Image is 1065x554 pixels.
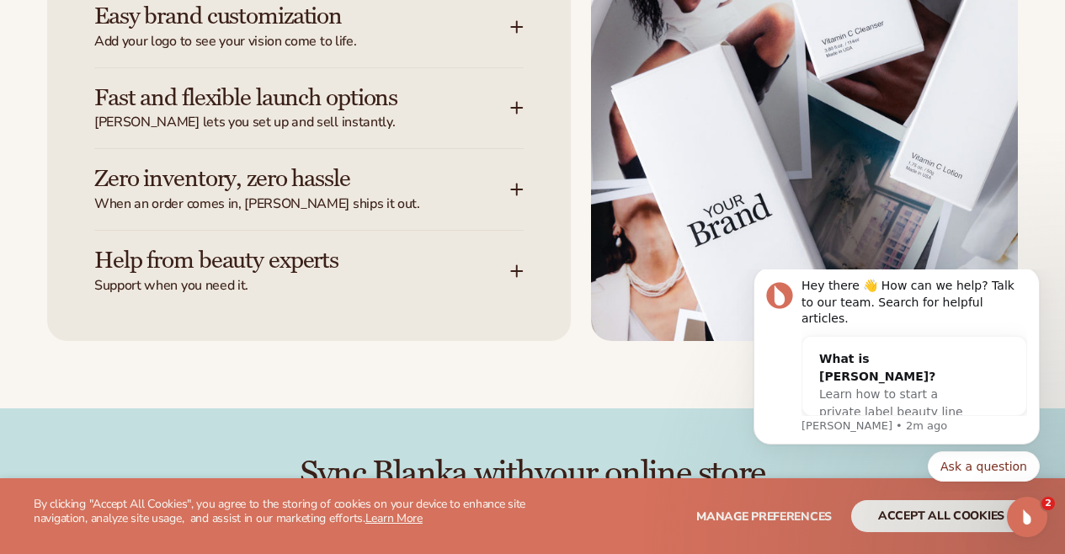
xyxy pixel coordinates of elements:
div: What is [PERSON_NAME]? [91,81,248,116]
button: Quick reply: Ask a question [200,182,312,212]
iframe: Intercom notifications message [728,269,1065,492]
div: Quick reply options [25,182,312,212]
h3: Help from beauty experts [94,248,460,274]
span: Manage preferences [696,509,832,525]
span: Add your logo to see your vision come to life. [94,33,510,51]
iframe: Intercom live chat [1007,497,1047,537]
p: By clicking "Accept All Cookies", you agree to the storing of cookies on your device to enhance s... [34,498,533,526]
h2: Sync Blanka with your online store [47,455,1018,493]
h3: Easy brand customization [94,3,460,29]
img: Profile image for Lee [38,13,65,40]
div: What is [PERSON_NAME]?Learn how to start a private label beauty line with [PERSON_NAME] [74,67,264,183]
span: Support when you need it. [94,277,510,295]
span: When an order comes in, [PERSON_NAME] ships it out. [94,195,510,213]
span: Learn how to start a private label beauty line with [PERSON_NAME] [91,118,235,167]
span: [PERSON_NAME] lets you set up and sell instantly. [94,114,510,131]
h3: Zero inventory, zero hassle [94,166,460,192]
button: Manage preferences [696,500,832,532]
a: Learn More [365,510,423,526]
button: accept all cookies [851,500,1031,532]
p: Message from Lee, sent 2m ago [73,149,299,164]
div: Message content [73,8,299,146]
div: Hey there 👋 How can we help? Talk to our team. Search for helpful articles. [73,8,299,58]
span: 2 [1041,497,1055,510]
h3: Fast and flexible launch options [94,85,460,111]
